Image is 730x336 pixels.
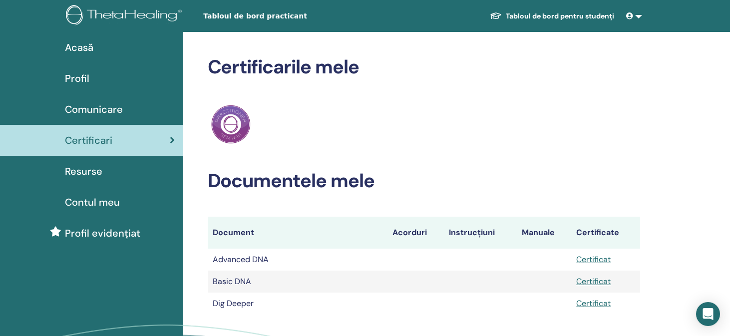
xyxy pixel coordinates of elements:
th: Instrucțiuni [444,217,517,249]
th: Manuale [517,217,571,249]
th: Acorduri [387,217,444,249]
img: graduation-cap-white.svg [490,11,502,20]
span: Profil [65,71,89,86]
td: Dig Deeper [208,293,387,315]
th: Certificate [571,217,640,249]
a: Certificat [576,298,611,309]
td: Basic DNA [208,271,387,293]
span: Certificari [65,133,112,148]
td: Advanced DNA [208,249,387,271]
a: Certificat [576,276,611,287]
img: Practitioner [211,105,250,144]
a: Certificat [576,254,611,265]
img: logo.png [66,5,185,27]
h2: Certificarile mele [208,56,641,79]
span: Comunicare [65,102,123,117]
span: Resurse [65,164,102,179]
a: Tabloul de bord pentru studenți [482,7,622,25]
h2: Documentele mele [208,170,641,193]
span: Profil evidențiat [65,226,140,241]
span: Tabloul de bord practicant [203,11,353,21]
span: Acasă [65,40,93,55]
th: Document [208,217,387,249]
span: Contul meu [65,195,120,210]
div: Open Intercom Messenger [696,302,720,326]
